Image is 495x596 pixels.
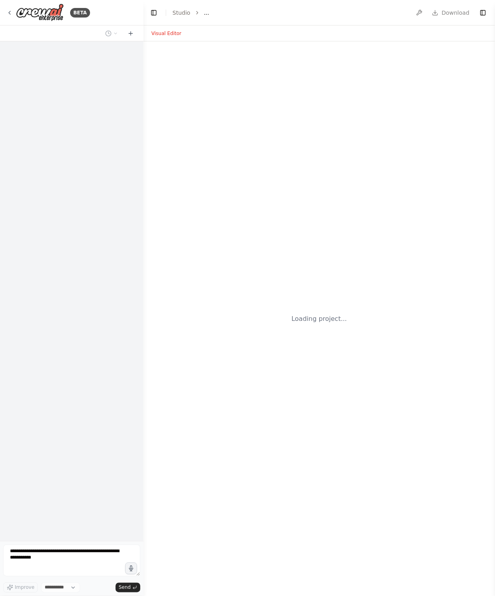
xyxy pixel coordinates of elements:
[204,9,209,17] span: ...
[173,10,191,16] a: Studio
[147,29,186,38] button: Visual Editor
[292,314,347,324] div: Loading project...
[148,7,159,18] button: Hide left sidebar
[173,9,209,17] nav: breadcrumb
[16,4,64,21] img: Logo
[119,584,131,591] span: Send
[477,7,489,18] button: Show right sidebar
[3,582,38,593] button: Improve
[125,563,137,575] button: Click to speak your automation idea
[70,8,90,18] div: BETA
[124,29,137,38] button: Start a new chat
[102,29,121,38] button: Switch to previous chat
[15,584,34,591] span: Improve
[116,583,140,592] button: Send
